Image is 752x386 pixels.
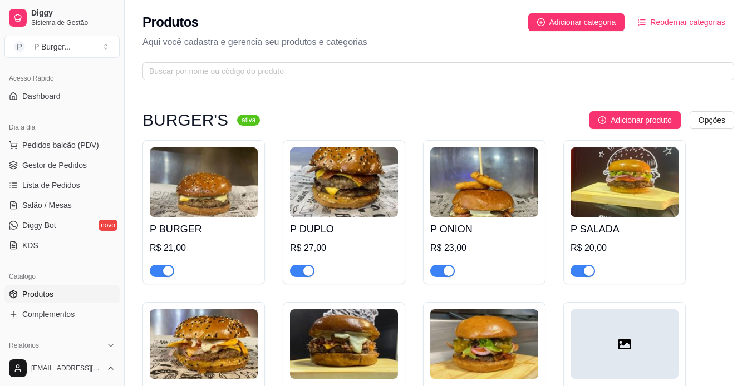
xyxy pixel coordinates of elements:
[22,160,87,171] span: Gestor de Pedidos
[290,309,398,379] img: product-image
[430,241,538,255] div: R$ 23,00
[4,355,120,382] button: [EMAIL_ADDRESS][DOMAIN_NAME]
[290,241,398,255] div: R$ 27,00
[699,114,725,126] span: Opções
[290,147,398,217] img: product-image
[537,18,545,26] span: plus-circle
[34,41,71,52] div: P Burger ...
[150,309,258,379] img: product-image
[4,136,120,154] button: Pedidos balcão (PDV)
[629,13,734,31] button: Reodernar categorias
[290,221,398,237] h4: P DUPLO
[4,268,120,285] div: Catálogo
[4,36,120,58] button: Select a team
[22,289,53,300] span: Produtos
[31,364,102,373] span: [EMAIL_ADDRESS][DOMAIN_NAME]
[4,236,120,254] a: KDS
[430,147,538,217] img: product-image
[430,221,538,237] h4: P ONION
[22,140,99,151] span: Pedidos balcão (PDV)
[4,118,120,136] div: Dia a dia
[22,240,38,251] span: KDS
[650,16,725,28] span: Reodernar categorias
[611,114,672,126] span: Adicionar produto
[22,91,61,102] span: Dashboard
[4,216,120,234] a: Diggy Botnovo
[237,115,260,126] sup: ativa
[31,8,115,18] span: Diggy
[149,65,719,77] input: Buscar por nome ou código do produto
[142,113,228,127] h3: BURGER'S
[528,13,625,31] button: Adicionar categoria
[142,36,734,49] p: Aqui você cadastra e gerencia seu produtos e categorias
[589,111,681,129] button: Adicionar produto
[9,341,39,350] span: Relatórios
[14,41,25,52] span: P
[22,200,72,211] span: Salão / Mesas
[598,116,606,124] span: plus-circle
[4,4,120,31] a: DiggySistema de Gestão
[150,221,258,237] h4: P BURGER
[4,176,120,194] a: Lista de Pedidos
[571,147,679,217] img: product-image
[22,180,80,191] span: Lista de Pedidos
[31,18,115,27] span: Sistema de Gestão
[22,309,75,320] span: Complementos
[4,285,120,303] a: Produtos
[4,305,120,323] a: Complementos
[142,13,199,31] h2: Produtos
[690,111,734,129] button: Opções
[549,16,616,28] span: Adicionar categoria
[430,309,538,379] img: product-image
[150,147,258,217] img: product-image
[571,241,679,255] div: R$ 20,00
[638,18,646,26] span: ordered-list
[4,87,120,105] a: Dashboard
[4,70,120,87] div: Acesso Rápido
[4,196,120,214] a: Salão / Mesas
[150,241,258,255] div: R$ 21,00
[4,156,120,174] a: Gestor de Pedidos
[571,221,679,237] h4: P SALADA
[22,220,56,231] span: Diggy Bot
